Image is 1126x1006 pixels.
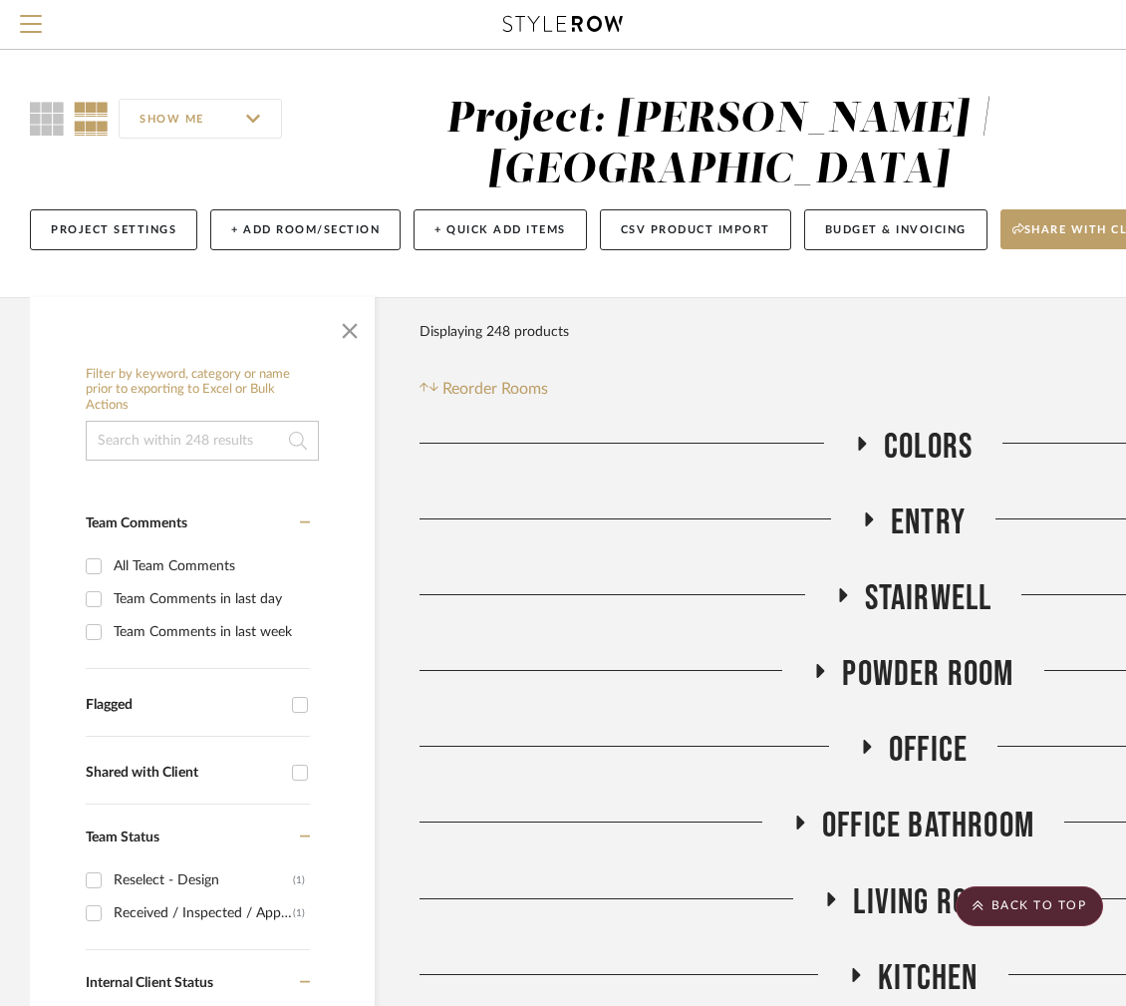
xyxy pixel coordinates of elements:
div: All Team Comments [114,550,305,582]
div: Displaying 248 products [420,312,569,352]
span: Office [889,729,968,772]
span: Internal Client Status [86,976,213,990]
h6: Filter by keyword, category or name prior to exporting to Excel or Bulk Actions [86,367,319,414]
button: + Quick Add Items [414,209,587,250]
span: Stairwell [865,577,992,620]
div: Project: [PERSON_NAME] | [GEOGRAPHIC_DATA] [446,99,991,191]
div: (1) [293,897,305,929]
span: COLORS [884,426,973,469]
div: Received / Inspected / Approved [114,897,293,929]
span: Entry [891,502,966,544]
div: Team Comments in last day [114,583,305,615]
span: Kitchen [878,957,978,1000]
scroll-to-top-button: BACK TO TOP [956,886,1103,926]
div: Team Comments in last week [114,616,305,648]
button: CSV Product Import [600,209,791,250]
span: Office Bathroom [822,805,1034,847]
input: Search within 248 results [86,421,319,461]
div: Flagged [86,697,282,714]
span: Reorder Rooms [442,377,548,401]
button: Reorder Rooms [420,377,548,401]
button: + Add Room/Section [210,209,401,250]
span: Living Room [853,881,1002,924]
span: Powder Room [842,653,1013,696]
div: (1) [293,864,305,896]
button: Close [330,307,370,347]
button: Budget & Invoicing [804,209,987,250]
div: Shared with Client [86,765,282,782]
span: Team Status [86,831,159,844]
span: Team Comments [86,516,187,530]
button: Project Settings [30,209,197,250]
div: Reselect - Design [114,864,293,896]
